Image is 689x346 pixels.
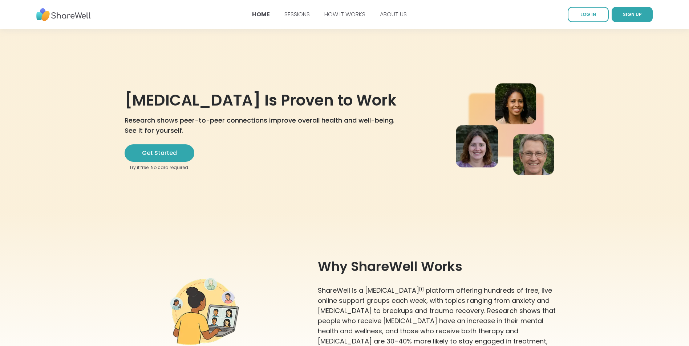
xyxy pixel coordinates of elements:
img: ShareWell Nav Logo [36,5,91,25]
span: SIGN UP [623,11,642,17]
span: Try it free. No card required. [129,165,189,170]
h2: Why ShareWell Works [318,259,566,274]
span: LOG IN [580,11,596,17]
button: SIGN UP [612,7,653,22]
a: ABOUT US [380,10,407,18]
a: HOW IT WORKS [324,10,365,18]
a: SESSIONS [284,10,310,18]
a: HOME [252,10,270,18]
span: Get Started [142,149,177,157]
h3: Research shows peer-to-peer connections improve overall health and well-being. See it for yourself. [125,115,415,136]
a: [1] [419,287,424,294]
a: LOG IN [568,7,609,22]
sup: [1] [419,287,424,292]
button: Get Started [125,144,194,162]
img: homepage hero [456,83,565,177]
h1: [MEDICAL_DATA] Is Proven to Work [125,91,415,110]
